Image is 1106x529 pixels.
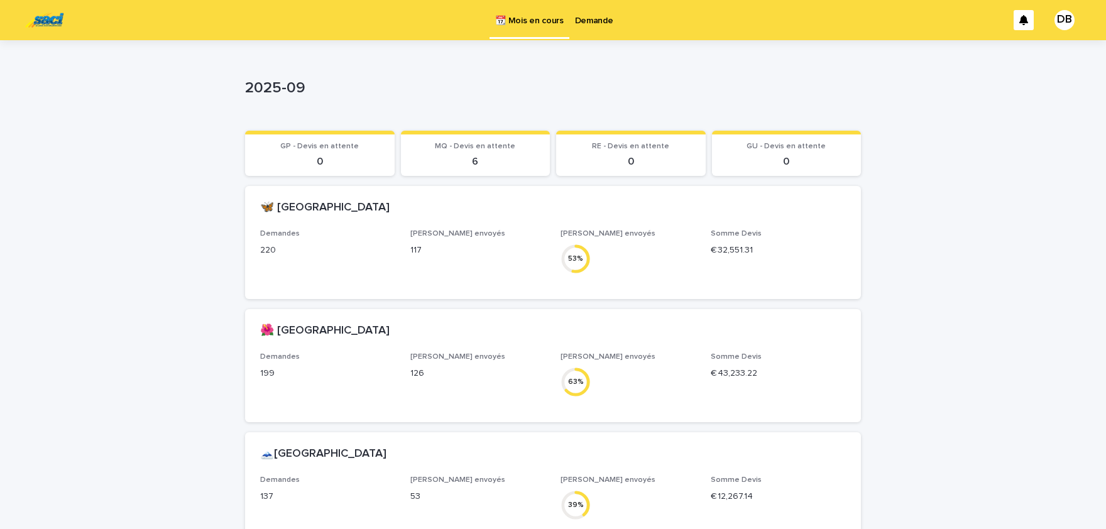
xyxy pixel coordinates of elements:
[260,367,395,380] p: 199
[25,8,63,33] img: UC29JcTLQ3GheANZ19ks
[410,244,545,257] p: 117
[253,156,387,168] p: 0
[1054,10,1075,30] div: DB
[280,143,359,150] span: GP - Devis en attente
[561,353,655,361] span: [PERSON_NAME] envoyés
[260,490,395,503] p: 137
[410,476,505,484] span: [PERSON_NAME] envoyés
[561,476,655,484] span: [PERSON_NAME] envoyés
[561,498,591,511] div: 39 %
[564,156,698,168] p: 0
[747,143,826,150] span: GU - Devis en attente
[260,353,300,361] span: Demandes
[561,375,591,388] div: 63 %
[260,230,300,237] span: Demandes
[260,476,300,484] span: Demandes
[720,156,854,168] p: 0
[711,353,762,361] span: Somme Devis
[561,252,591,265] div: 53 %
[410,367,545,380] p: 126
[592,143,669,150] span: RE - Devis en attente
[410,353,505,361] span: [PERSON_NAME] envoyés
[711,244,846,257] p: € 32,551.31
[245,79,856,97] p: 2025-09
[711,367,846,380] p: € 43,233.22
[711,230,762,237] span: Somme Devis
[711,490,846,503] p: € 12,267.14
[410,490,545,503] p: 53
[260,201,390,215] h2: 🦋 [GEOGRAPHIC_DATA]
[260,244,395,257] p: 220
[711,476,762,484] span: Somme Devis
[260,447,386,461] h2: 🗻[GEOGRAPHIC_DATA]
[561,230,655,237] span: [PERSON_NAME] envoyés
[408,156,543,168] p: 6
[435,143,515,150] span: MQ - Devis en attente
[410,230,505,237] span: [PERSON_NAME] envoyés
[260,324,390,338] h2: 🌺 [GEOGRAPHIC_DATA]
